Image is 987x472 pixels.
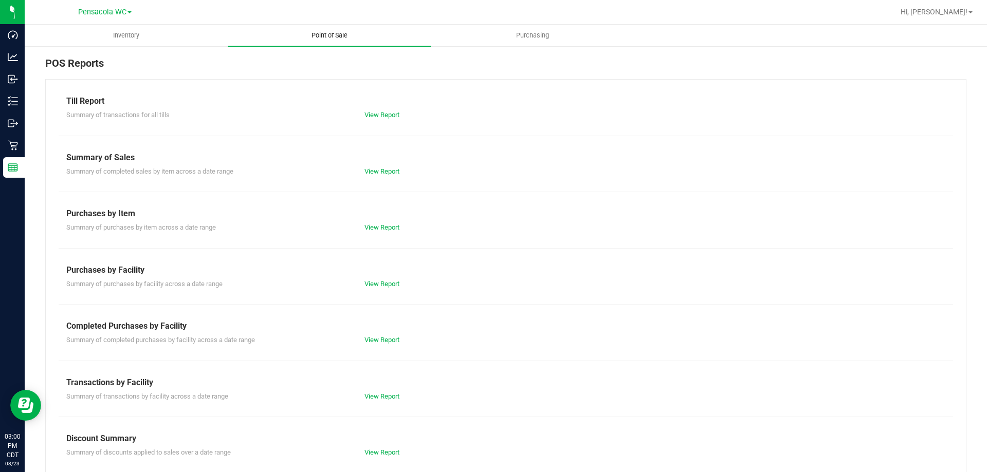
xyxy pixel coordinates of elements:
a: View Report [364,280,399,288]
div: Till Report [66,95,945,107]
a: View Report [364,223,399,231]
span: Point of Sale [298,31,361,40]
a: View Report [364,111,399,119]
span: Purchasing [502,31,563,40]
span: Summary of transactions by facility across a date range [66,392,228,400]
div: Summary of Sales [66,152,945,164]
inline-svg: Analytics [8,52,18,62]
a: Purchasing [431,25,634,46]
div: Purchases by Item [66,207,945,220]
span: Summary of completed purchases by facility across a date range [66,336,255,344]
span: Summary of completed sales by item across a date range [66,167,233,175]
div: Transactions by Facility [66,376,945,389]
span: Summary of purchases by item across a date range [66,223,216,231]
inline-svg: Retail [8,140,18,150]
p: 03:00 PM CDT [5,432,20,460]
a: Point of Sale [228,25,431,46]
a: View Report [364,392,399,400]
a: View Report [364,336,399,344]
span: Inventory [99,31,153,40]
a: Inventory [25,25,228,46]
a: View Report [364,448,399,456]
span: Hi, [PERSON_NAME]! [901,8,967,16]
div: Discount Summary [66,432,945,445]
inline-svg: Reports [8,162,18,173]
span: Summary of discounts applied to sales over a date range [66,448,231,456]
inline-svg: Dashboard [8,30,18,40]
inline-svg: Inventory [8,96,18,106]
span: Summary of purchases by facility across a date range [66,280,223,288]
div: Purchases by Facility [66,264,945,276]
span: Pensacola WC [78,8,126,16]
inline-svg: Outbound [8,118,18,128]
div: POS Reports [45,55,966,79]
p: 08/23 [5,460,20,467]
div: Completed Purchases by Facility [66,320,945,332]
inline-svg: Inbound [8,74,18,84]
span: Summary of transactions for all tills [66,111,170,119]
a: View Report [364,167,399,175]
iframe: Resource center [10,390,41,421]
